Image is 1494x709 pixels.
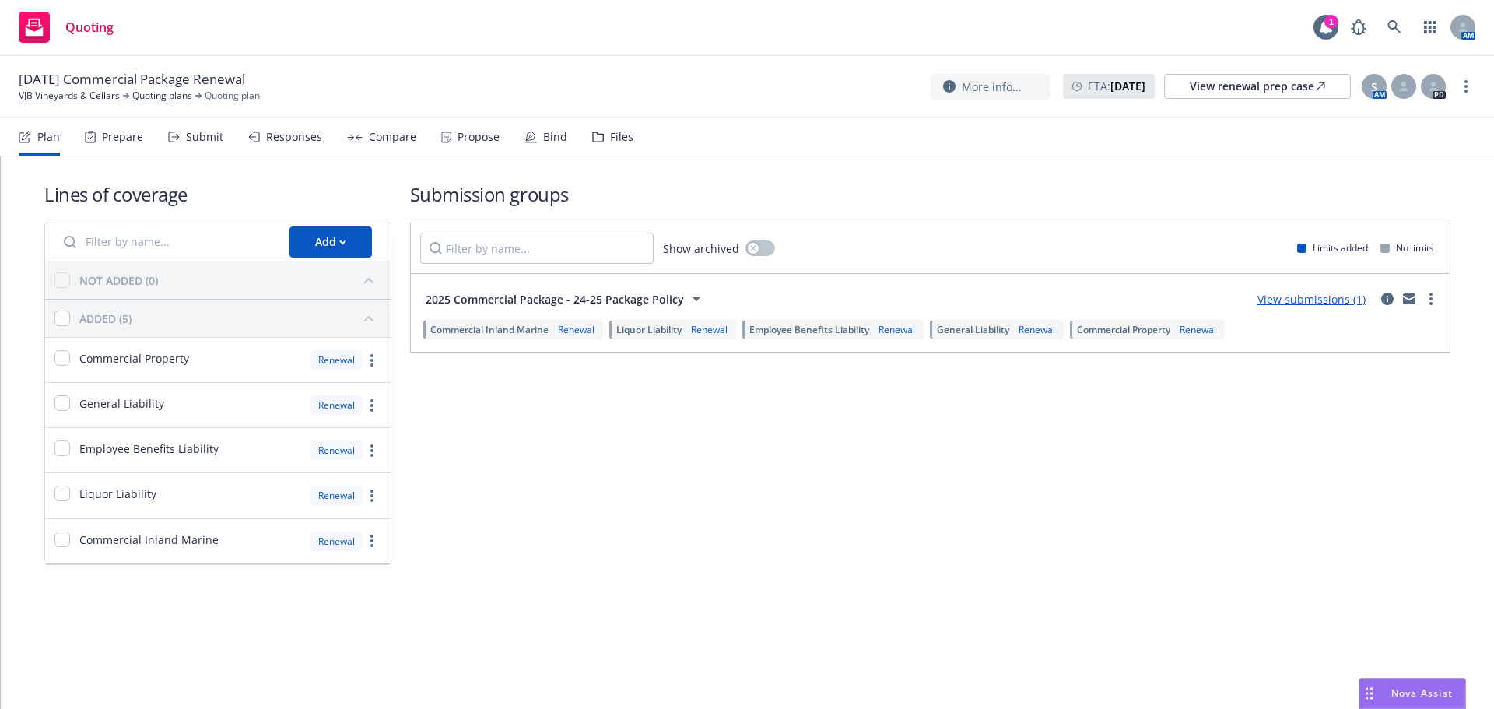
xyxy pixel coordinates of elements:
[931,74,1050,100] button: More info...
[79,272,158,289] div: NOT ADDED (0)
[310,486,363,505] div: Renewal
[363,441,381,460] a: more
[102,131,143,143] div: Prepare
[310,532,363,551] div: Renewal
[1077,323,1170,336] span: Commercial Property
[426,291,684,307] span: 2025 Commercial Package - 24-25 Package Policy
[610,131,633,143] div: Files
[44,181,391,207] h1: Lines of coverage
[663,240,739,257] span: Show archived
[1297,241,1368,254] div: Limits added
[1378,290,1397,308] a: circleInformation
[310,395,363,415] div: Renewal
[79,486,156,502] span: Liquor Liability
[369,131,416,143] div: Compare
[410,181,1450,207] h1: Submission groups
[1190,75,1325,98] div: View renewal prep case
[1177,323,1219,336] div: Renewal
[937,323,1009,336] span: General Liability
[616,323,682,336] span: Liquor Liability
[430,323,549,336] span: Commercial Inland Marine
[186,131,223,143] div: Submit
[363,396,381,415] a: more
[205,89,260,103] span: Quoting plan
[1379,12,1410,43] a: Search
[1164,74,1351,99] a: View renewal prep case
[1343,12,1374,43] a: Report a Bug
[1415,12,1446,43] a: Switch app
[363,486,381,505] a: more
[65,21,114,33] span: Quoting
[688,323,731,336] div: Renewal
[1380,241,1434,254] div: No limits
[289,226,372,258] button: Add
[363,351,381,370] a: more
[749,323,869,336] span: Employee Benefits Liability
[79,532,219,548] span: Commercial Inland Marine
[1400,290,1419,308] a: mail
[79,268,381,293] button: NOT ADDED (0)
[543,131,567,143] div: Bind
[310,440,363,460] div: Renewal
[1359,678,1466,709] button: Nova Assist
[420,233,654,264] input: Filter by name...
[79,440,219,457] span: Employee Benefits Liability
[132,89,192,103] a: Quoting plans
[266,131,322,143] div: Responses
[19,70,245,89] span: [DATE] Commercial Package Renewal
[79,395,164,412] span: General Liability
[363,532,381,550] a: more
[12,5,120,49] a: Quoting
[79,306,381,331] button: ADDED (5)
[420,283,711,314] button: 2025 Commercial Package - 24-25 Package Policy
[555,323,598,336] div: Renewal
[1015,323,1058,336] div: Renewal
[1324,15,1338,29] div: 1
[79,311,132,327] div: ADDED (5)
[962,79,1022,95] span: More info...
[315,227,346,257] div: Add
[19,89,120,103] a: VJB Vineyards & Cellars
[37,131,60,143] div: Plan
[1110,79,1145,93] strong: [DATE]
[1371,79,1377,95] span: S
[1391,686,1453,700] span: Nova Assist
[1088,78,1145,94] span: ETA :
[1457,77,1475,96] a: more
[1422,290,1440,308] a: more
[310,350,363,370] div: Renewal
[54,226,280,258] input: Filter by name...
[1359,679,1379,708] div: Drag to move
[875,323,918,336] div: Renewal
[458,131,500,143] div: Propose
[1257,292,1366,307] a: View submissions (1)
[79,350,189,367] span: Commercial Property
